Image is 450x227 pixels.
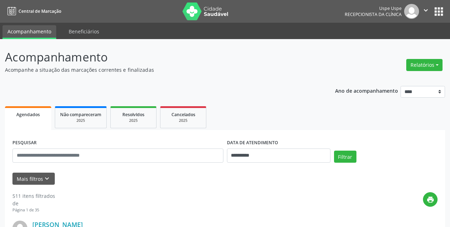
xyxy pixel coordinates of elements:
[335,86,398,95] p: Ano de acompanhamento
[427,196,434,204] i: print
[60,112,101,118] span: Não compareceram
[12,173,55,185] button: Mais filtroskeyboard_arrow_down
[16,112,40,118] span: Agendados
[43,175,51,183] i: keyboard_arrow_down
[60,118,101,123] div: 2025
[116,118,151,123] div: 2025
[64,25,104,38] a: Beneficiários
[345,11,402,17] span: Recepcionista da clínica
[171,112,195,118] span: Cancelados
[227,137,278,148] label: DATA DE ATENDIMENTO
[122,112,144,118] span: Resolvidos
[2,25,56,39] a: Acompanhamento
[406,59,443,71] button: Relatórios
[423,192,438,207] button: print
[12,137,37,148] label: PESQUISAR
[404,4,419,19] img: img
[165,118,201,123] div: 2025
[334,151,356,163] button: Filtrar
[5,48,313,66] p: Acompanhamento
[345,5,402,11] div: Uspe Uspe
[422,6,430,14] i: 
[433,5,445,18] button: apps
[419,4,433,19] button: 
[12,207,55,213] div: Página 1 de 35
[12,200,55,207] div: de
[18,8,61,14] span: Central de Marcação
[5,5,61,17] a: Central de Marcação
[12,192,55,200] div: 511 itens filtrados
[5,66,313,74] p: Acompanhe a situação das marcações correntes e finalizadas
